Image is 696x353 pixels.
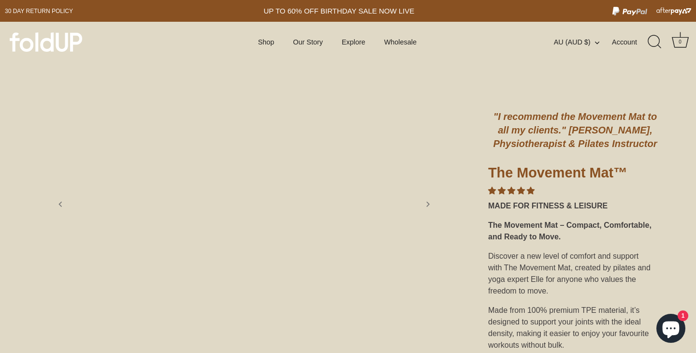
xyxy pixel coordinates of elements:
[488,187,535,195] span: 4.86 stars
[50,193,71,215] a: Previous slide
[376,33,425,51] a: Wholesale
[234,33,441,51] div: Primary navigation
[285,33,331,51] a: Our Story
[612,36,647,48] a: Account
[644,31,666,53] a: Search
[5,5,73,17] a: 30 day Return policy
[488,216,662,247] div: The Movement Mat – Compact, Comfortable, and Ready to Move.
[488,247,662,301] div: Discover a new level of comfort and support with The Movement Mat, created by pilates and yoga ex...
[653,314,688,345] inbox-online-store-chat: Shopify online store chat
[488,202,608,210] strong: MADE FOR FITNESS & LEISURE
[493,111,657,149] em: "I recommend the Movement Mat to all my clients." [PERSON_NAME], Physiotherapist & Pilates Instru...
[333,33,374,51] a: Explore
[250,33,283,51] a: Shop
[417,193,438,215] a: Next slide
[669,31,691,53] a: Cart
[554,38,610,46] button: AU (AUD $)
[675,37,685,47] div: 0
[488,164,662,185] h1: The Movement Mat™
